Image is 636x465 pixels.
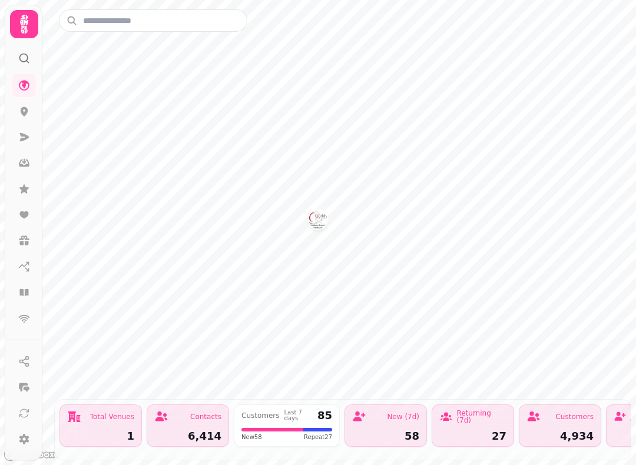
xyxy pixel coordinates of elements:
[352,431,419,441] div: 58
[304,433,332,441] span: Repeat 27
[241,433,262,441] span: New 58
[90,413,134,420] div: Total Venues
[284,410,313,421] div: Last 7 days
[555,413,594,420] div: Customers
[317,410,332,421] div: 85
[241,412,280,419] div: Customers
[154,431,221,441] div: 6,414
[456,410,506,424] div: Returning (7d)
[4,448,55,461] a: Mapbox logo
[309,210,327,229] button: Gurkha Cafe & Restauarant
[309,210,327,232] div: Map marker
[439,431,506,441] div: 27
[387,413,419,420] div: New (7d)
[526,431,594,441] div: 4,934
[190,413,221,420] div: Contacts
[67,431,134,441] div: 1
